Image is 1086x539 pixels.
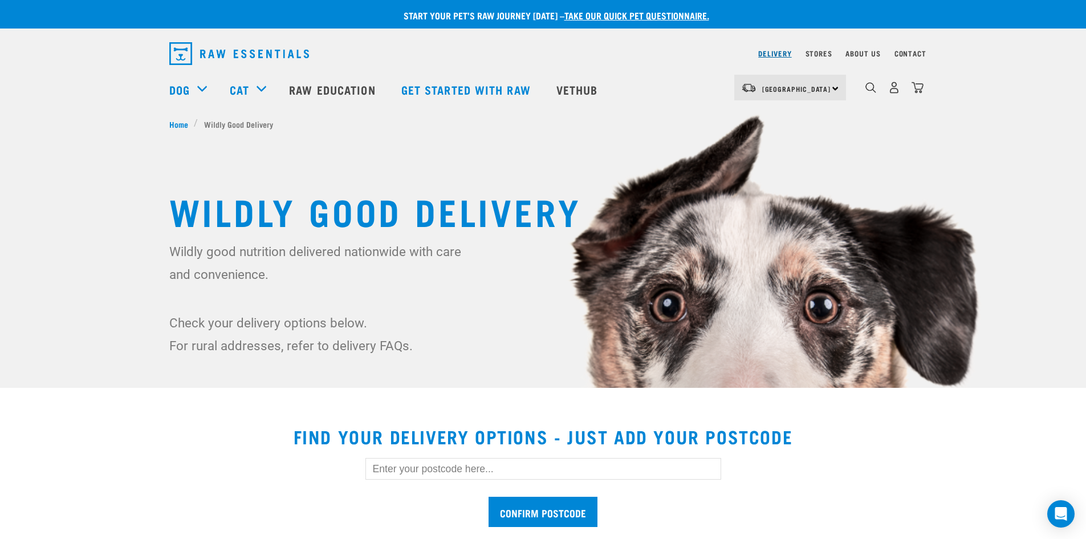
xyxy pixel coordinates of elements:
[365,458,721,480] input: Enter your postcode here...
[741,83,756,93] img: van-moving.png
[169,81,190,98] a: Dog
[806,51,832,55] a: Stores
[758,51,791,55] a: Delivery
[888,82,900,94] img: user.png
[762,87,831,91] span: [GEOGRAPHIC_DATA]
[845,51,880,55] a: About Us
[912,82,924,94] img: home-icon@2x.png
[564,13,709,18] a: take our quick pet questionnaire.
[169,118,188,130] span: Home
[865,82,876,93] img: home-icon-1@2x.png
[894,51,926,55] a: Contact
[169,118,917,130] nav: breadcrumbs
[545,67,612,112] a: Vethub
[169,42,309,65] img: Raw Essentials Logo
[169,118,194,130] a: Home
[278,67,389,112] a: Raw Education
[390,67,545,112] a: Get started with Raw
[489,497,597,527] input: Confirm postcode
[169,311,469,357] p: Check your delivery options below. For rural addresses, refer to delivery FAQs.
[1047,500,1075,528] div: Open Intercom Messenger
[14,426,1072,447] h2: Find your delivery options - just add your postcode
[230,81,249,98] a: Cat
[169,190,917,231] h1: Wildly Good Delivery
[160,38,926,70] nav: dropdown navigation
[169,240,469,286] p: Wildly good nutrition delivered nationwide with care and convenience.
